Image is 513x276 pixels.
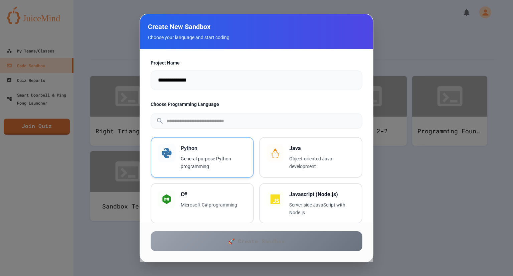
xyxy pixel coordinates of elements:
h3: C# [181,190,246,198]
h3: Java [289,144,355,152]
span: 🚀 Create Sandbox [228,237,285,245]
h3: Python [181,144,246,152]
p: Microsoft C# programming [181,201,246,209]
p: Choose your language and start coding [148,34,365,41]
label: Project Name [151,59,362,66]
label: Choose Programming Language [151,101,362,108]
p: Server-side JavaScript with Node.js [289,201,355,217]
h3: Javascript (Node.js) [289,190,355,198]
p: Object-oriented Java development [289,155,355,170]
p: General-purpose Python programming [181,155,246,170]
h2: Create New Sandbox [148,22,365,31]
